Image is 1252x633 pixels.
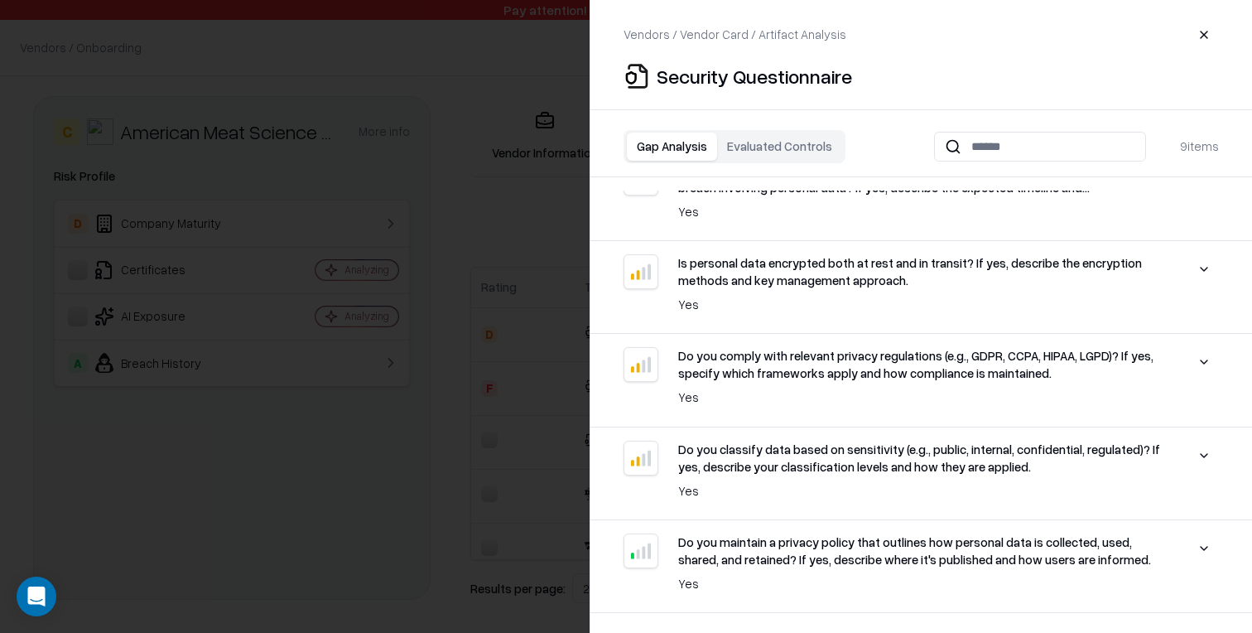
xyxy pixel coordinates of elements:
[678,254,1169,289] div: Is personal data encrypted both at rest and in transit? If yes, describe the encryption methods a...
[678,203,1169,220] div: Yes
[624,26,846,43] div: Vendors / Vendor Card / Artifact Analysis
[627,133,717,160] button: Gap Analysis
[678,347,1169,382] div: Do you comply with relevant privacy regulations (e.g., GDPR, CCPA, HIPAA, LGPD)? If yes, specify ...
[678,296,1169,313] div: Yes
[678,389,1169,406] div: Yes
[678,575,1169,592] div: Yes
[678,482,1169,500] div: Yes
[678,534,1169,568] div: Do you maintain a privacy policy that outlines how personal data is collected, used, shared, and ...
[657,63,852,89] span: Security Questionnaire
[717,133,842,160] button: Evaluated Controls
[678,441,1169,476] div: Do you classify data based on sensitivity (e.g., public, internal, confidential, regulated)? If y...
[1153,138,1219,155] div: 9 items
